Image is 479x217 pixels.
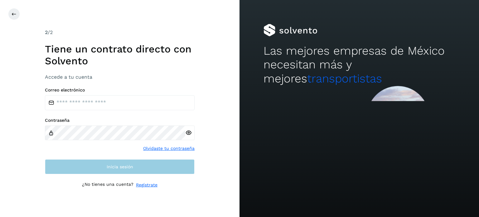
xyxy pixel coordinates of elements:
[307,72,382,85] span: transportistas
[143,145,195,152] a: Olvidaste tu contraseña
[45,74,195,80] h3: Accede a tu cuenta
[264,44,455,86] h2: Las mejores empresas de México necesitan más y mejores
[45,29,195,36] div: /2
[45,87,195,93] label: Correo electrónico
[82,182,133,188] p: ¿No tienes una cuenta?
[45,118,195,123] label: Contraseña
[136,182,157,188] a: Regístrate
[107,165,133,169] span: Inicia sesión
[45,43,195,67] h1: Tiene un contrato directo con Solvento
[45,159,195,174] button: Inicia sesión
[45,29,48,35] span: 2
